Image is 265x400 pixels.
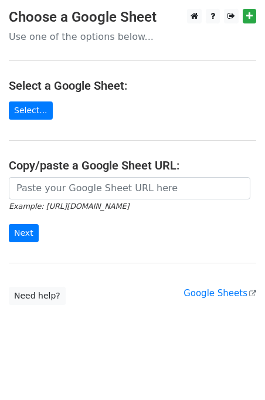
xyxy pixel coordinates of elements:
input: Next [9,224,39,242]
a: Google Sheets [184,288,256,299]
h3: Choose a Google Sheet [9,9,256,26]
small: Example: [URL][DOMAIN_NAME] [9,202,129,211]
h4: Select a Google Sheet: [9,79,256,93]
p: Use one of the options below... [9,30,256,43]
a: Select... [9,101,53,120]
iframe: Chat Widget [206,344,265,400]
h4: Copy/paste a Google Sheet URL: [9,158,256,172]
input: Paste your Google Sheet URL here [9,177,250,199]
a: Need help? [9,287,66,305]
